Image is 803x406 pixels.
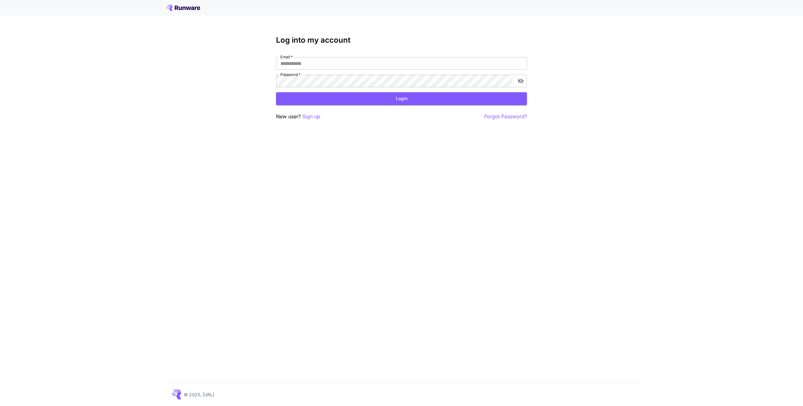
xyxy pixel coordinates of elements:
[280,54,293,60] label: Email
[276,113,320,120] p: New user?
[276,92,527,105] button: Login
[515,75,526,87] button: toggle password visibility
[280,72,300,77] label: Password
[184,391,214,398] p: © 2025, [URL]
[276,36,527,45] h3: Log into my account
[484,113,527,120] button: Forgot Password?
[302,113,320,120] button: Sign up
